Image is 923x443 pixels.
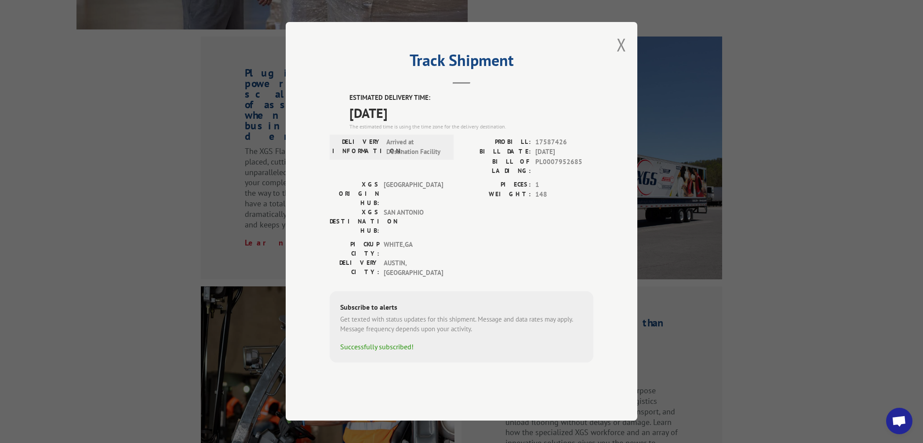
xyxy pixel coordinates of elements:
[535,147,593,157] span: [DATE]
[384,180,443,208] span: [GEOGRAPHIC_DATA]
[349,103,593,123] span: [DATE]
[535,137,593,147] span: 17587426
[332,137,382,157] label: DELIVERY INFORMATION:
[330,240,379,258] label: PICKUP CITY:
[617,33,626,56] button: Close modal
[330,54,593,71] h2: Track Shipment
[340,302,583,315] div: Subscribe to alerts
[461,190,531,200] label: WEIGHT:
[461,137,531,147] label: PROBILL:
[461,147,531,157] label: BILL DATE:
[340,341,583,352] div: Successfully subscribed!
[349,123,593,131] div: The estimated time is using the time zone for the delivery destination.
[349,93,593,103] label: ESTIMATED DELIVERY TIME:
[330,180,379,208] label: XGS ORIGIN HUB:
[384,240,443,258] span: WHITE , GA
[535,190,593,200] span: 148
[461,157,531,176] label: BILL OF LADING:
[330,258,379,278] label: DELIVERY CITY:
[386,137,446,157] span: Arrived at Destination Facility
[535,157,593,176] span: PL0007952685
[535,180,593,190] span: 1
[461,180,531,190] label: PIECES:
[384,208,443,235] span: SAN ANTONIO
[886,408,912,434] a: Open chat
[330,208,379,235] label: XGS DESTINATION HUB:
[340,315,583,334] div: Get texted with status updates for this shipment. Message and data rates may apply. Message frequ...
[384,258,443,278] span: AUSTIN , [GEOGRAPHIC_DATA]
